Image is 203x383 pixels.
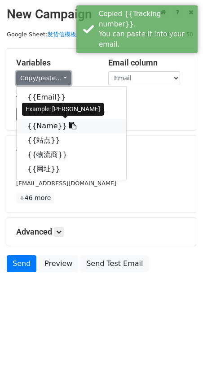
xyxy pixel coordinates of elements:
[7,7,196,22] h2: New Campaign
[80,255,149,272] a: Send Test Email
[16,227,187,237] h5: Advanced
[22,103,104,116] div: Example: [PERSON_NAME]
[17,148,126,162] a: {{物流商}}
[7,31,76,38] small: Google Sheet:
[17,119,126,133] a: {{Name}}
[17,133,126,148] a: {{站点}}
[108,58,187,68] h5: Email column
[16,58,95,68] h5: Variables
[39,255,78,272] a: Preview
[158,340,203,383] iframe: Chat Widget
[17,104,126,119] a: {{Tracking number}}
[17,162,126,176] a: {{网址}}
[16,180,116,187] small: [EMAIL_ADDRESS][DOMAIN_NAME]
[47,31,76,38] a: 发货信模板
[99,9,194,49] div: Copied {{Tracking number}}. You can paste it into your email.
[16,192,54,204] a: +46 more
[17,90,126,104] a: {{Email}}
[158,340,203,383] div: 聊天小组件
[7,255,36,272] a: Send
[16,71,71,85] a: Copy/paste...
